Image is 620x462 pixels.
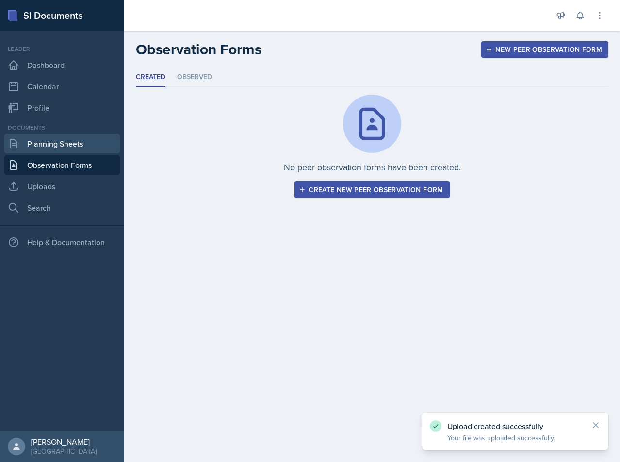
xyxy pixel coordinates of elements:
a: Calendar [4,77,120,96]
div: [PERSON_NAME] [31,437,97,446]
div: [GEOGRAPHIC_DATA] [31,446,97,456]
button: New Peer Observation Form [481,41,608,58]
div: Help & Documentation [4,232,120,252]
p: Upload created successfully [447,421,583,431]
button: Create new peer observation form [294,181,449,198]
a: Dashboard [4,55,120,75]
div: Create new peer observation form [301,186,443,194]
a: Profile [4,98,120,117]
p: No peer observation forms have been created. [284,161,461,174]
a: Search [4,198,120,217]
a: Observation Forms [4,155,120,175]
li: Observed [177,68,212,87]
li: Created [136,68,165,87]
a: Planning Sheets [4,134,120,153]
div: New Peer Observation Form [488,46,602,53]
p: Your file was uploaded successfully. [447,433,583,443]
div: Documents [4,123,120,132]
h2: Observation Forms [136,41,261,58]
div: Leader [4,45,120,53]
a: Uploads [4,177,120,196]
